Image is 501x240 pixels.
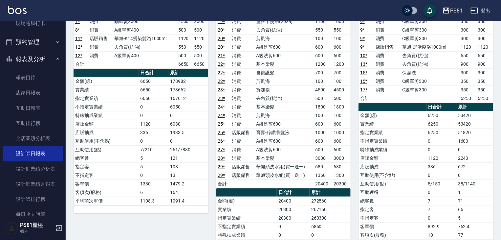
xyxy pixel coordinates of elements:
[456,128,493,137] td: 51820
[314,145,332,154] td: 600
[359,180,426,188] td: 互助使用(點)
[74,162,139,171] td: 指定客
[459,60,476,68] td: 900
[359,128,426,137] td: 指定實業績
[314,128,332,137] td: 1000
[254,26,314,34] td: 去角質(抗油)
[3,131,63,146] a: 全店業績分析表
[314,111,332,120] td: 100
[74,69,208,205] table: a dense table
[332,34,351,43] td: 100
[216,205,277,214] td: 實業績
[74,128,139,137] td: 店販抽成
[456,145,493,154] td: 0
[456,214,493,222] td: 5
[230,94,254,103] td: 消費
[426,137,456,145] td: 0
[168,111,208,120] td: 0
[456,231,493,239] td: 77
[230,128,254,137] td: 店販銷售
[332,180,351,188] td: 20300
[113,34,177,43] td: 華旭-K14燙染髮浴1000ml
[456,120,493,128] td: 53420
[139,77,168,85] td: 6650
[88,17,113,26] td: 消費
[230,137,254,145] td: 消費
[459,68,476,77] td: 300
[113,43,177,51] td: 去角質(抗油)
[401,51,459,60] td: 去角質(抗油)
[230,85,254,94] td: 消費
[314,171,332,180] td: 1360
[74,94,139,103] td: 指定實業績
[459,17,476,26] td: 350
[192,60,208,68] td: 6650
[332,103,351,111] td: 1800
[374,85,401,94] td: 消費
[74,171,139,180] td: 不指定客
[230,68,254,77] td: 消費
[74,180,139,188] td: 客單價
[192,17,208,26] td: 2500
[74,188,139,197] td: 客項次(服務)
[20,228,54,234] p: 櫃台
[139,197,168,205] td: 1108.3
[3,70,63,85] a: 報表目錄
[456,111,493,120] td: 53420
[426,222,456,231] td: 892.9
[216,197,277,205] td: 金額(虛)
[332,145,351,154] td: 600
[139,154,168,162] td: 5
[139,103,168,111] td: 0
[459,34,476,43] td: 300
[230,17,254,26] td: 消費
[88,43,113,51] td: 消費
[88,34,113,43] td: 店販銷售
[332,128,351,137] td: 1000
[168,154,208,162] td: 121
[426,154,456,162] td: 1120
[74,111,139,120] td: 特殊抽成業績
[192,43,208,51] td: 550
[459,85,476,94] td: 350
[168,188,208,197] td: 164
[254,85,314,94] td: 拆加接
[314,85,332,94] td: 4500
[476,17,493,26] td: 350
[277,214,310,222] td: 20300
[3,207,63,222] a: 每日收支明細
[332,85,351,94] td: 4500
[168,128,208,137] td: 1933.5
[230,60,254,68] td: 消費
[254,137,314,145] td: A級洗剪600
[216,231,277,239] td: 特殊抽成業績
[254,34,314,43] td: 剪劉海
[456,103,493,111] th: 累計
[314,43,332,51] td: 600
[332,43,351,51] td: 600
[374,26,401,34] td: 消費
[359,137,426,145] td: 不指定實業績
[20,222,54,228] h5: PS81櫃檯
[359,111,426,120] td: 金額(虛)
[254,68,314,77] td: 自備護髮
[426,180,456,188] td: 5/150
[139,137,168,145] td: 0
[459,51,476,60] td: 650
[230,34,254,43] td: 消費
[359,94,374,103] td: 合計
[374,17,401,26] td: 消費
[314,34,332,43] td: 100
[310,188,351,197] th: 累計
[314,26,332,34] td: 550
[216,180,230,188] td: 合計
[456,188,493,197] td: 1
[74,77,139,85] td: 金額(虛)
[468,5,493,17] button: 登出
[423,4,436,17] button: save
[230,154,254,162] td: 消費
[359,154,426,162] td: 店販金額
[139,128,168,137] td: 336
[314,154,332,162] td: 3000
[230,51,254,60] td: 消費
